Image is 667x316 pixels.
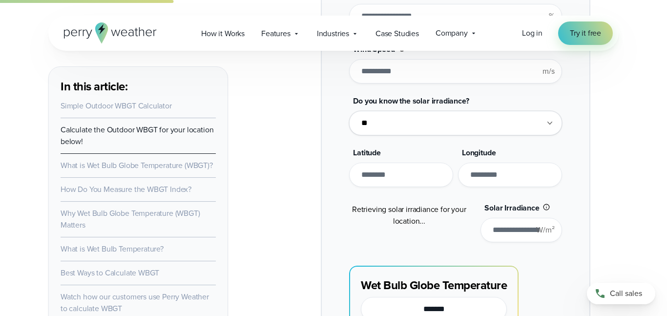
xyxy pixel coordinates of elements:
[61,243,164,254] a: What is Wet Bulb Temperature?
[352,204,466,227] span: Retrieving solar irradiance for your location...
[522,27,542,39] a: Log in
[353,147,381,158] span: Latitude
[61,184,191,195] a: How Do You Measure the WBGT Index?
[558,21,613,45] a: Try it free
[201,28,245,40] span: How it Works
[317,28,349,40] span: Industries
[61,124,213,147] a: Calculate the Outdoor WBGT for your location below!
[587,283,655,304] a: Call sales
[61,267,159,278] a: Best Ways to Calculate WBGT
[61,208,200,231] a: Why Wet Bulb Globe Temperature (WBGT) Matters
[570,27,601,39] span: Try it free
[436,27,468,39] span: Company
[61,79,216,94] h3: In this article:
[484,202,539,213] span: Solar Irradiance
[61,291,209,314] a: Watch how our customers use Perry Weather to calculate WBGT
[61,160,213,171] a: What is Wet Bulb Globe Temperature (WBGT)?
[610,288,642,299] span: Call sales
[61,100,172,111] a: Simple Outdoor WBGT Calculator
[462,147,496,158] span: Longitude
[367,23,427,43] a: Case Studies
[261,28,291,40] span: Features
[193,23,253,43] a: How it Works
[375,28,419,40] span: Case Studies
[353,95,469,106] span: Do you know the solar irradiance?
